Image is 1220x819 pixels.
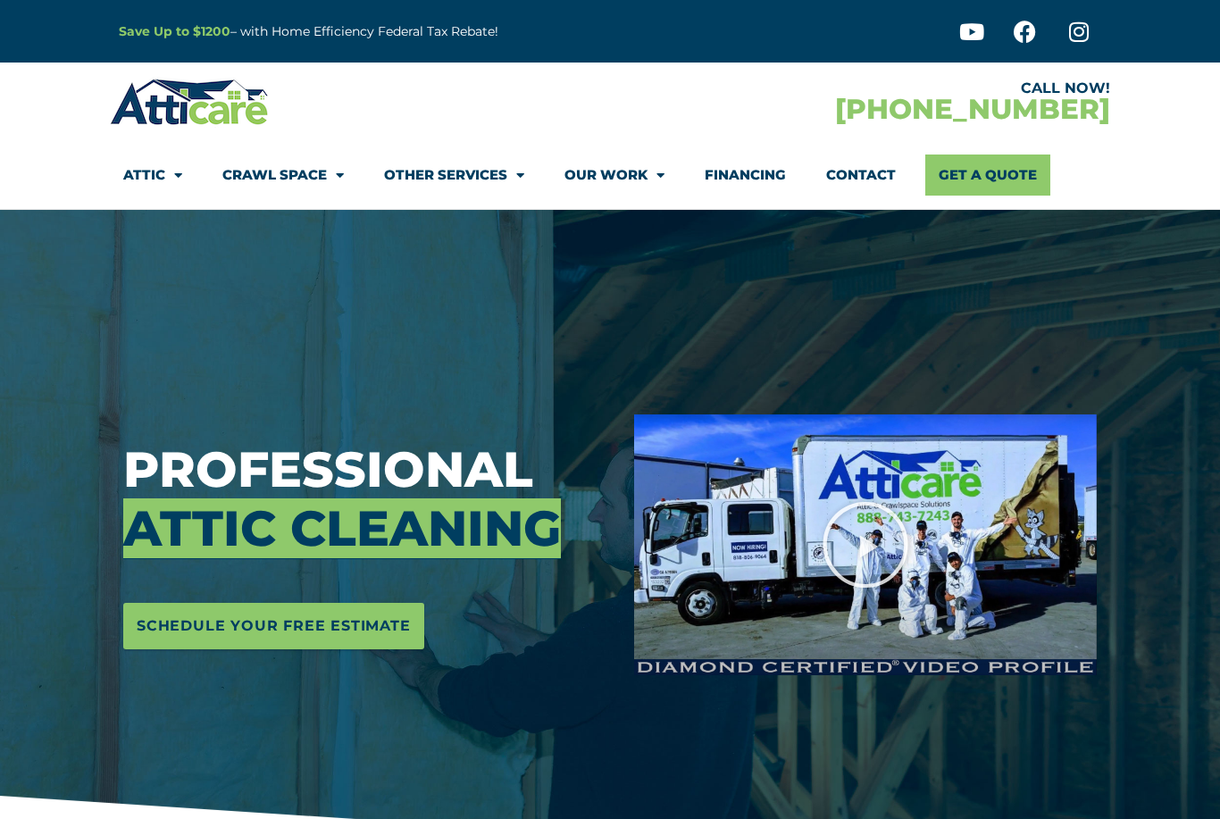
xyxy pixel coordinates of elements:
[123,155,1097,196] nav: Menu
[119,21,698,42] p: – with Home Efficiency Federal Tax Rebate!
[821,500,910,589] div: Play Video
[137,612,411,640] span: Schedule Your Free Estimate
[123,603,424,649] a: Schedule Your Free Estimate
[705,155,786,196] a: Financing
[564,155,664,196] a: Our Work
[123,155,182,196] a: Attic
[384,155,524,196] a: Other Services
[925,155,1050,196] a: Get A Quote
[222,155,344,196] a: Crawl Space
[123,440,607,558] h3: Professional
[826,155,896,196] a: Contact
[123,498,561,558] span: Attic Cleaning
[119,23,230,39] a: Save Up to $1200
[610,81,1110,96] div: CALL NOW!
